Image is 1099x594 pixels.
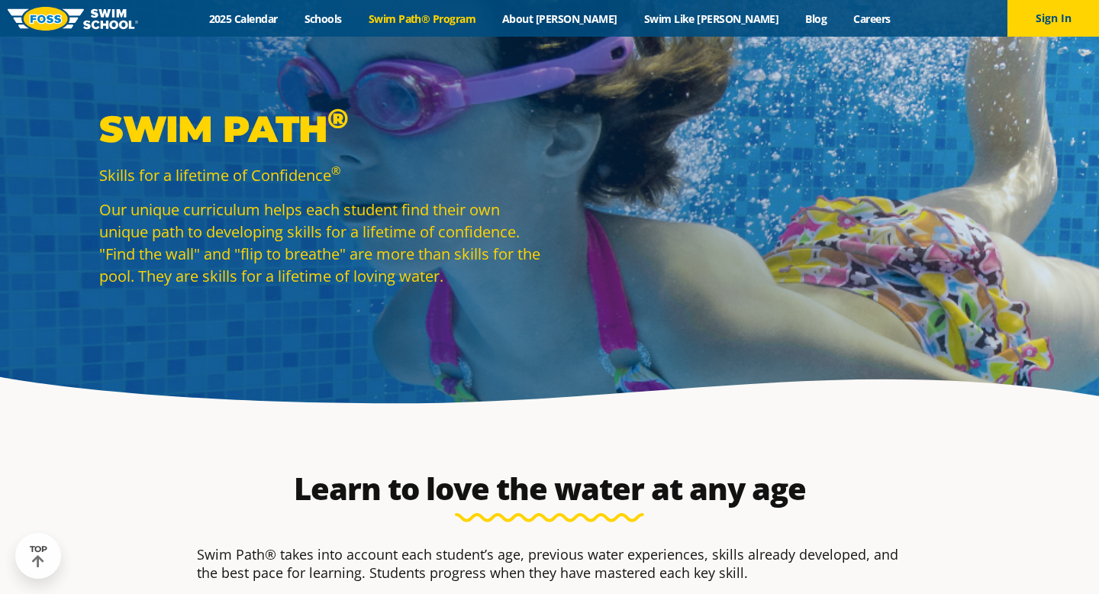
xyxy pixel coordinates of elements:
[195,11,291,26] a: 2025 Calendar
[630,11,792,26] a: Swim Like [PERSON_NAME]
[489,11,631,26] a: About [PERSON_NAME]
[327,102,348,135] sup: ®
[99,199,542,287] p: Our unique curriculum helps each student find their own unique path to developing skills for a li...
[99,106,542,152] p: Swim Path
[8,7,138,31] img: FOSS Swim School Logo
[291,11,355,26] a: Schools
[30,544,47,568] div: TOP
[331,163,340,178] sup: ®
[99,164,542,186] p: Skills for a lifetime of Confidence
[840,11,904,26] a: Careers
[189,470,910,507] h2: Learn to love the water at any age
[355,11,488,26] a: Swim Path® Program
[197,545,902,582] p: Swim Path® takes into account each student’s age, previous water experiences, skills already deve...
[792,11,840,26] a: Blog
